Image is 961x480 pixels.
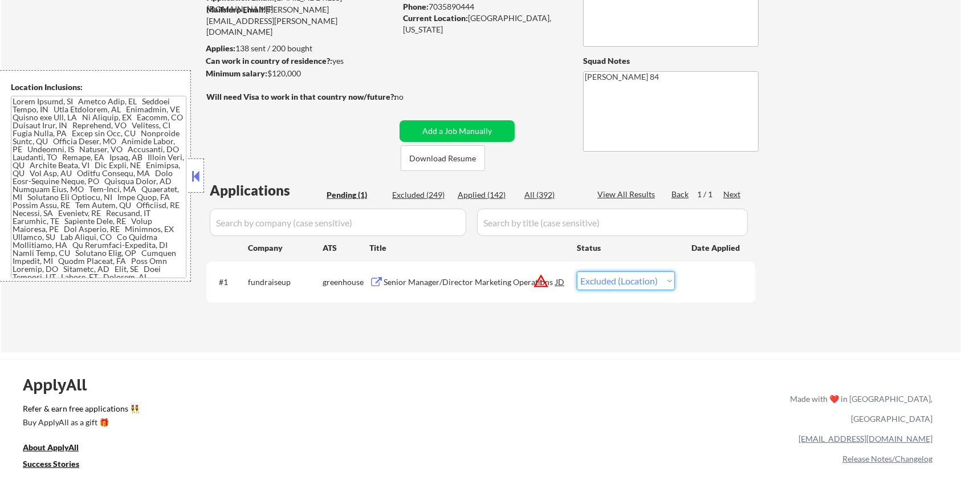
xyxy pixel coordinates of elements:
[597,189,658,200] div: View All Results
[477,209,748,236] input: Search by title (case sensitive)
[723,189,742,200] div: Next
[842,454,933,463] a: Release Notes/Changelog
[206,43,396,54] div: 138 sent / 200 bought
[524,189,581,201] div: All (392)
[401,145,485,171] button: Download Resume
[210,184,323,197] div: Applications
[384,276,556,288] div: Senior Manager/Director Marketing Operations
[799,434,933,444] a: [EMAIL_ADDRESS][DOMAIN_NAME]
[400,120,515,142] button: Add a Job Manually
[23,375,100,394] div: ApplyAll
[697,189,723,200] div: 1 / 1
[206,43,235,53] strong: Applies:
[23,458,95,473] a: Success Stories
[206,4,396,38] div: [PERSON_NAME][EMAIL_ADDRESS][PERSON_NAME][DOMAIN_NAME]
[785,389,933,429] div: Made with ❤️ in [GEOGRAPHIC_DATA], [GEOGRAPHIC_DATA]
[369,242,566,254] div: Title
[206,92,396,101] strong: Will need Visa to work in that country now/future?:
[323,242,369,254] div: ATS
[210,209,466,236] input: Search by company (case sensitive)
[248,242,323,254] div: Company
[392,189,449,201] div: Excluded (249)
[206,68,267,78] strong: Minimum salary:
[691,242,742,254] div: Date Applied
[403,2,429,11] strong: Phone:
[206,56,332,66] strong: Can work in country of residence?:
[555,271,566,292] div: JD
[23,417,137,431] a: Buy ApplyAll as a gift 🎁
[403,13,564,35] div: [GEOGRAPHIC_DATA], [US_STATE]
[323,276,369,288] div: greenhouse
[23,442,79,452] u: About ApplyAll
[219,276,239,288] div: #1
[533,273,549,289] button: warning_amber
[11,82,186,93] div: Location Inclusions:
[394,91,427,103] div: no
[23,459,79,469] u: Success Stories
[23,418,137,426] div: Buy ApplyAll as a gift 🎁
[458,189,515,201] div: Applied (142)
[248,276,323,288] div: fundraiseup
[206,68,396,79] div: $120,000
[23,405,552,417] a: Refer & earn free applications 👯‍♀️
[577,237,675,258] div: Status
[206,55,392,67] div: yes
[583,55,759,67] div: Squad Notes
[403,13,468,23] strong: Current Location:
[206,5,266,14] strong: Mailslurp Email:
[403,1,564,13] div: 7035890444
[327,189,384,201] div: Pending (1)
[671,189,690,200] div: Back
[23,442,95,456] a: About ApplyAll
